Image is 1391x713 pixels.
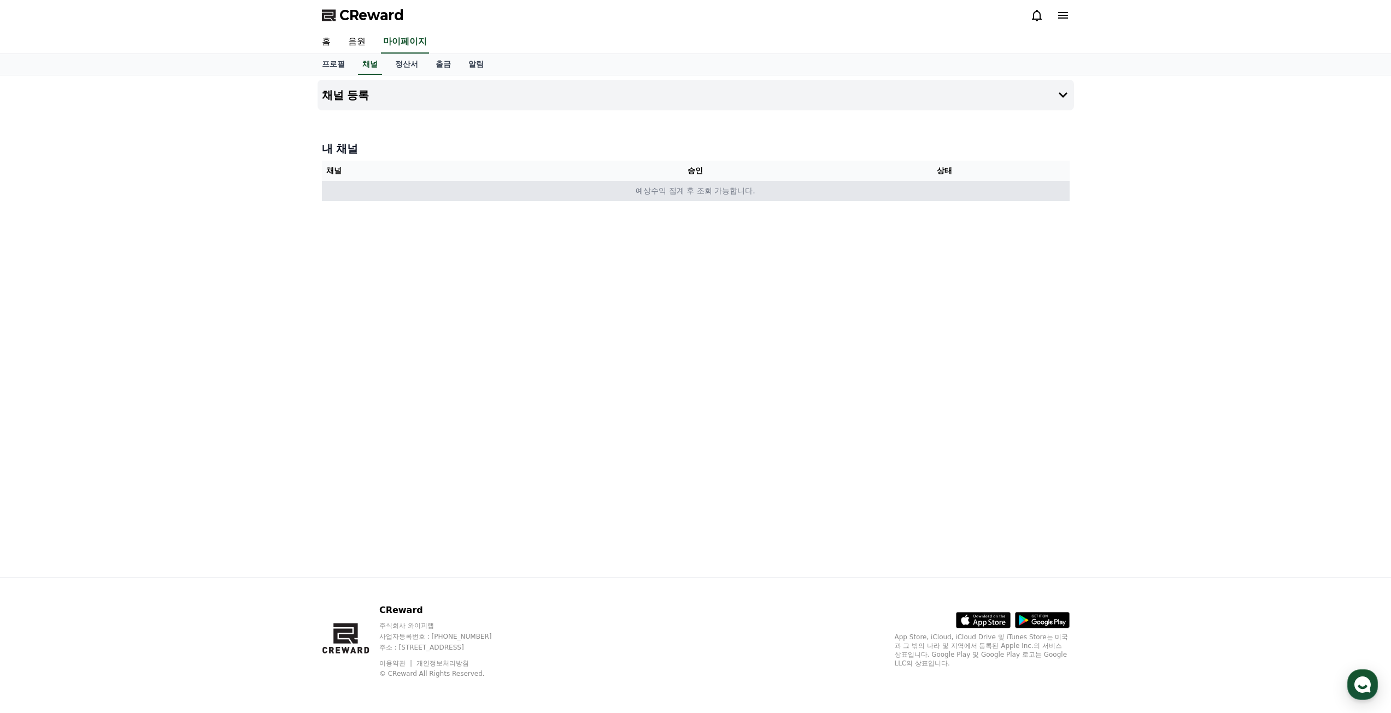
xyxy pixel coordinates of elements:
[379,659,414,667] a: 이용약관
[322,7,404,24] a: CReward
[339,31,374,54] a: 음원
[322,141,1070,156] h4: 내 채널
[313,54,354,75] a: 프로필
[427,54,460,75] a: 출금
[322,181,1070,201] td: 예상수익 집계 후 조회 가능합니다.
[416,659,469,667] a: 개인정보처리방침
[379,669,513,678] p: © CReward All Rights Reserved.
[169,363,182,372] span: 설정
[386,54,427,75] a: 정산서
[34,363,41,372] span: 홈
[100,363,113,372] span: 대화
[571,161,820,181] th: 승인
[339,7,404,24] span: CReward
[820,161,1069,181] th: 상태
[460,54,492,75] a: 알림
[322,161,571,181] th: 채널
[381,31,429,54] a: 마이페이지
[318,80,1074,110] button: 채널 등록
[3,346,72,374] a: 홈
[895,633,1070,668] p: App Store, iCloud, iCloud Drive 및 iTunes Store는 미국과 그 밖의 나라 및 지역에서 등록된 Apple Inc.의 서비스 상표입니다. Goo...
[322,89,369,101] h4: 채널 등록
[379,621,513,630] p: 주식회사 와이피랩
[141,346,210,374] a: 설정
[72,346,141,374] a: 대화
[379,643,513,652] p: 주소 : [STREET_ADDRESS]
[358,54,382,75] a: 채널
[313,31,339,54] a: 홈
[379,632,513,641] p: 사업자등록번호 : [PHONE_NUMBER]
[379,604,513,617] p: CReward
